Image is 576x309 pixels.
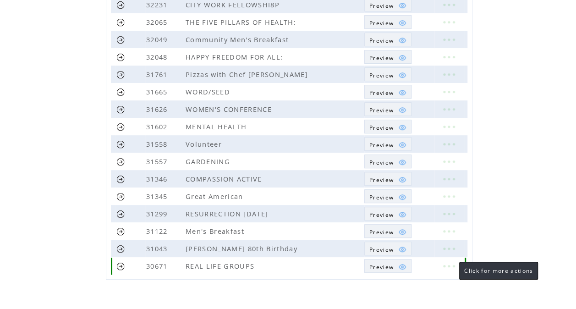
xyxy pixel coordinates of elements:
span: [PERSON_NAME] 80th Birthday [186,244,300,253]
span: Show MMS preview [369,37,394,44]
a: Preview [364,259,411,273]
img: eye.png [398,88,406,97]
span: Show MMS preview [369,193,394,201]
img: eye.png [398,228,406,236]
span: 31761 [146,70,170,79]
span: Show MMS preview [369,263,394,271]
span: 31043 [146,244,170,253]
img: eye.png [398,123,406,132]
span: Show MMS preview [369,106,394,114]
img: eye.png [398,54,406,62]
img: eye.png [398,141,406,149]
img: eye.png [398,71,406,79]
span: Show MMS preview [369,72,394,79]
span: 31122 [146,226,170,236]
a: Preview [364,189,411,203]
span: Great American [186,192,246,201]
img: eye.png [398,158,406,166]
a: Preview [364,102,411,116]
span: 31626 [146,105,170,114]
span: Show MMS preview [369,141,394,149]
img: eye.png [398,210,406,219]
span: 32049 [146,35,170,44]
a: Preview [364,50,411,64]
span: Show MMS preview [369,159,394,166]
span: HAPPY FREEDOM FOR ALL: [186,52,285,61]
span: Show MMS preview [369,19,394,27]
a: Preview [364,207,411,221]
span: Show MMS preview [369,2,394,10]
span: 31346 [146,174,170,183]
img: eye.png [398,36,406,44]
span: WOMEN'S CONFERENCE [186,105,274,114]
span: 31602 [146,122,170,131]
span: THE FIVE PILLARS OF HEALTH: [186,17,298,27]
a: Preview [364,154,411,168]
span: 31557 [146,157,170,166]
a: Preview [364,67,411,81]
a: Preview [364,120,411,133]
span: Show MMS preview [369,176,394,184]
a: Preview [364,85,411,99]
span: Show MMS preview [369,211,394,219]
span: Click for more actions [464,267,533,275]
span: RESURRECTION [DATE] [186,209,270,218]
img: eye.png [398,106,406,114]
span: 30671 [146,261,170,270]
img: eye.png [398,176,406,184]
span: Show MMS preview [369,54,394,62]
img: eye.png [398,245,406,254]
span: 31665 [146,87,170,96]
span: WORD/SEED [186,87,232,96]
span: 32065 [146,17,170,27]
img: eye.png [398,19,406,27]
img: eye.png [398,263,406,271]
span: REAL LIFE GROUPS [186,261,257,270]
a: Preview [364,224,411,238]
span: MENTAL HEALTH [186,122,249,131]
span: GARDENING [186,157,232,166]
span: 31299 [146,209,170,218]
a: Preview [364,15,411,29]
span: 31558 [146,139,170,149]
span: Volunteer [186,139,224,149]
span: 31345 [146,192,170,201]
span: Community Men's Breakfast [186,35,291,44]
a: Preview [364,137,411,151]
span: Men's Breakfast [186,226,247,236]
span: COMPASSION ACTIVE [186,174,264,183]
span: Show MMS preview [369,89,394,97]
img: eye.png [398,193,406,201]
a: Preview [364,172,411,186]
img: eye.png [398,1,406,10]
span: Show MMS preview [369,124,394,132]
span: Show MMS preview [369,246,394,254]
a: Preview [364,242,411,255]
span: Pizzas with Chef [PERSON_NAME] [186,70,310,79]
span: 32048 [146,52,170,61]
span: Show MMS preview [369,228,394,236]
a: Preview [364,33,411,46]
